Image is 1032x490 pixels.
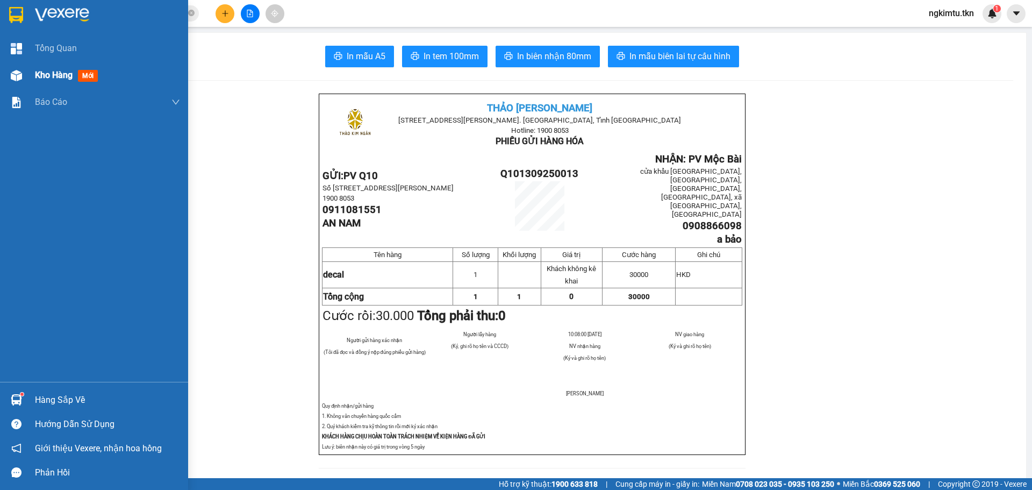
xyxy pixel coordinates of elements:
[462,251,490,259] span: Số lượng
[9,7,23,23] img: logo-vxr
[11,43,22,54] img: dashboard-icon
[35,442,162,455] span: Giới thiệu Vexere, nhận hoa hồng
[11,70,22,81] img: warehouse-icon
[411,52,419,62] span: printer
[11,419,21,429] span: question-circle
[347,49,385,63] span: In mẫu A5
[640,167,742,218] span: cửa khẩu [GEOGRAPHIC_DATA], [GEOGRAPHIC_DATA], [GEOGRAPHIC_DATA], [GEOGRAPHIC_DATA], xã [GEOGRAPH...
[417,308,506,323] strong: Tổng phải thu:
[322,434,485,439] strong: KHÁCH HÀNG CHỊU HOÀN TOÀN TRÁCH NHIỆM VỀ KIỆN HÀNG ĐÃ GỬI
[496,46,600,67] button: printerIn biên nhận 80mm
[697,251,720,259] span: Ghi chú
[463,331,496,337] span: Người lấy hàng
[622,251,656,259] span: Cước hàng
[188,10,195,16] span: close-circle
[562,251,580,259] span: Giá trị
[928,478,930,490] span: |
[322,444,425,450] span: Lưu ý: biên nhận này có giá trị trong vòng 5 ngày
[376,308,414,323] span: 30.000
[266,4,284,23] button: aim
[676,271,691,279] span: HKD
[547,265,596,285] span: Khách không kê khai
[606,478,607,490] span: |
[683,220,742,232] span: 0908866098
[322,170,378,182] strong: GỬI:
[11,394,22,406] img: warehouse-icon
[216,4,234,23] button: plus
[629,271,648,279] span: 30000
[496,136,584,146] span: PHIẾU GỬI HÀNG HÓA
[13,13,67,67] img: logo.jpg
[628,293,650,301] span: 30000
[517,293,521,301] span: 1
[35,392,180,408] div: Hàng sắp về
[221,10,229,17] span: plus
[343,170,378,182] span: PV Q10
[323,269,344,280] span: decal
[322,308,506,323] span: Cước rồi:
[322,403,374,409] span: Quy định nhận/gửi hàng
[328,97,382,151] img: logo
[35,95,67,109] span: Báo cáo
[424,49,479,63] span: In tem 100mm
[874,480,920,488] strong: 0369 525 060
[334,52,342,62] span: printer
[13,78,99,96] b: GỬI : PV Q10
[325,46,394,67] button: printerIn mẫu A5
[323,292,364,302] strong: Tổng cộng
[474,271,477,279] span: 1
[241,4,260,23] button: file-add
[35,70,73,80] span: Kho hàng
[35,465,180,481] div: Phản hồi
[843,478,920,490] span: Miền Bắc
[322,204,382,216] span: 0911081551
[503,251,536,259] span: Khối lượng
[347,337,402,343] span: Người gửi hàng xác nhận
[402,46,488,67] button: printerIn tem 100mm
[837,482,840,486] span: ⚪️
[324,349,426,355] span: (Tôi đã đọc và đồng ý nộp đúng phiếu gửi hàng)
[11,443,21,453] span: notification
[11,97,22,108] img: solution-icon
[993,5,1001,12] sup: 1
[1007,4,1026,23] button: caret-down
[995,5,999,12] span: 1
[487,102,592,114] span: THẢO [PERSON_NAME]
[498,308,506,323] span: 0
[615,478,699,490] span: Cung cấp máy in - giấy in:
[675,331,704,337] span: NV giao hàng
[322,184,454,192] span: Số [STREET_ADDRESS][PERSON_NAME]
[499,478,598,490] span: Hỗ trợ kỹ thuật:
[655,153,742,165] span: NHẬN: PV Mộc Bài
[551,480,598,488] strong: 1900 633 818
[500,168,578,180] span: Q101309250013
[566,390,604,396] span: [PERSON_NAME]
[1012,9,1021,18] span: caret-down
[171,98,180,106] span: down
[617,52,625,62] span: printer
[669,343,711,349] span: (Ký và ghi rõ họ tên)
[717,233,742,245] span: a bảo
[608,46,739,67] button: printerIn mẫu biên lai tự cấu hình
[569,343,600,349] span: NV nhận hàng
[20,393,24,396] sup: 1
[322,423,438,429] span: 2. Quý khách kiểm tra kỹ thông tin rồi mới ký xác nhận
[322,194,354,202] span: 1900 8053
[101,40,449,53] li: Hotline: 1900 8153
[451,343,508,349] span: (Ký, ghi rõ họ tên và CCCD)
[11,467,21,478] span: message
[35,41,77,55] span: Tổng Quan
[322,413,401,419] span: 1. Không vân chuyển hàng quốc cấm
[374,251,402,259] span: Tên hàng
[563,355,606,361] span: (Ký và ghi rõ họ tên)
[78,70,98,82] span: mới
[246,10,254,17] span: file-add
[504,52,513,62] span: printer
[101,26,449,40] li: [STREET_ADDRESS][PERSON_NAME]. [GEOGRAPHIC_DATA], Tỉnh [GEOGRAPHIC_DATA]
[736,480,834,488] strong: 0708 023 035 - 0935 103 250
[322,217,361,229] span: AN NAM
[35,416,180,432] div: Hướng dẫn sử dụng
[569,292,574,301] span: 0
[398,116,681,124] span: [STREET_ADDRESS][PERSON_NAME]. [GEOGRAPHIC_DATA], Tỉnh [GEOGRAPHIC_DATA]
[972,480,980,488] span: copyright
